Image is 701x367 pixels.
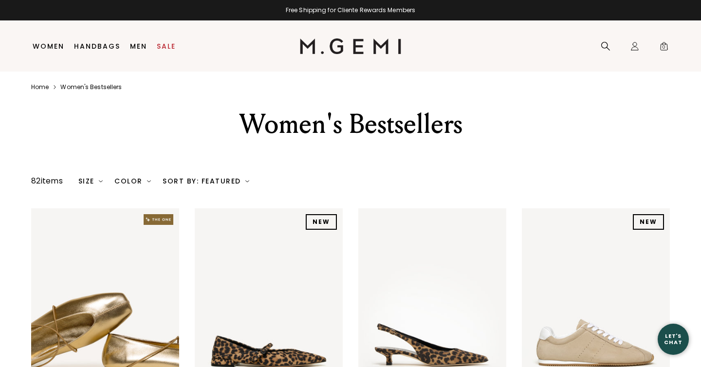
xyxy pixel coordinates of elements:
[144,214,173,225] img: The One tag
[633,214,664,230] div: NEW
[31,175,63,187] div: 82 items
[130,42,147,50] a: Men
[300,38,402,54] img: M.Gemi
[163,177,249,185] div: Sort By: Featured
[245,179,249,183] img: chevron-down.svg
[114,177,151,185] div: Color
[147,179,151,183] img: chevron-down.svg
[78,177,103,185] div: Size
[31,83,49,91] a: Home
[306,214,337,230] div: NEW
[157,42,176,50] a: Sale
[182,107,519,142] div: Women's Bestsellers
[60,83,122,91] a: Women's bestsellers
[658,333,689,345] div: Let's Chat
[33,42,64,50] a: Women
[74,42,120,50] a: Handbags
[659,43,669,53] span: 0
[99,179,103,183] img: chevron-down.svg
